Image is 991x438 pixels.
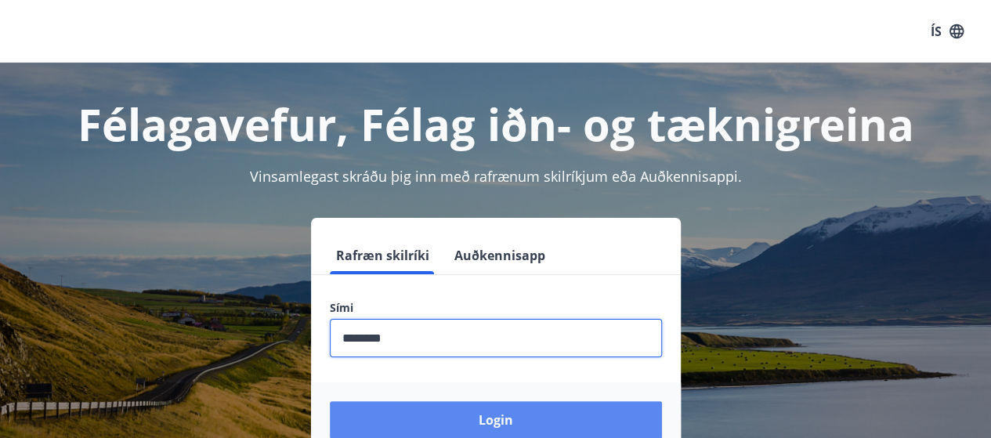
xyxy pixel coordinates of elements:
h1: Félagavefur, Félag iðn- og tæknigreina [19,94,972,154]
label: Sími [330,300,662,316]
button: Rafræn skilríki [330,237,436,274]
button: Auðkennisapp [448,237,552,274]
span: Vinsamlegast skráðu þig inn með rafrænum skilríkjum eða Auðkennisappi. [250,167,742,186]
button: ÍS [922,17,972,45]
